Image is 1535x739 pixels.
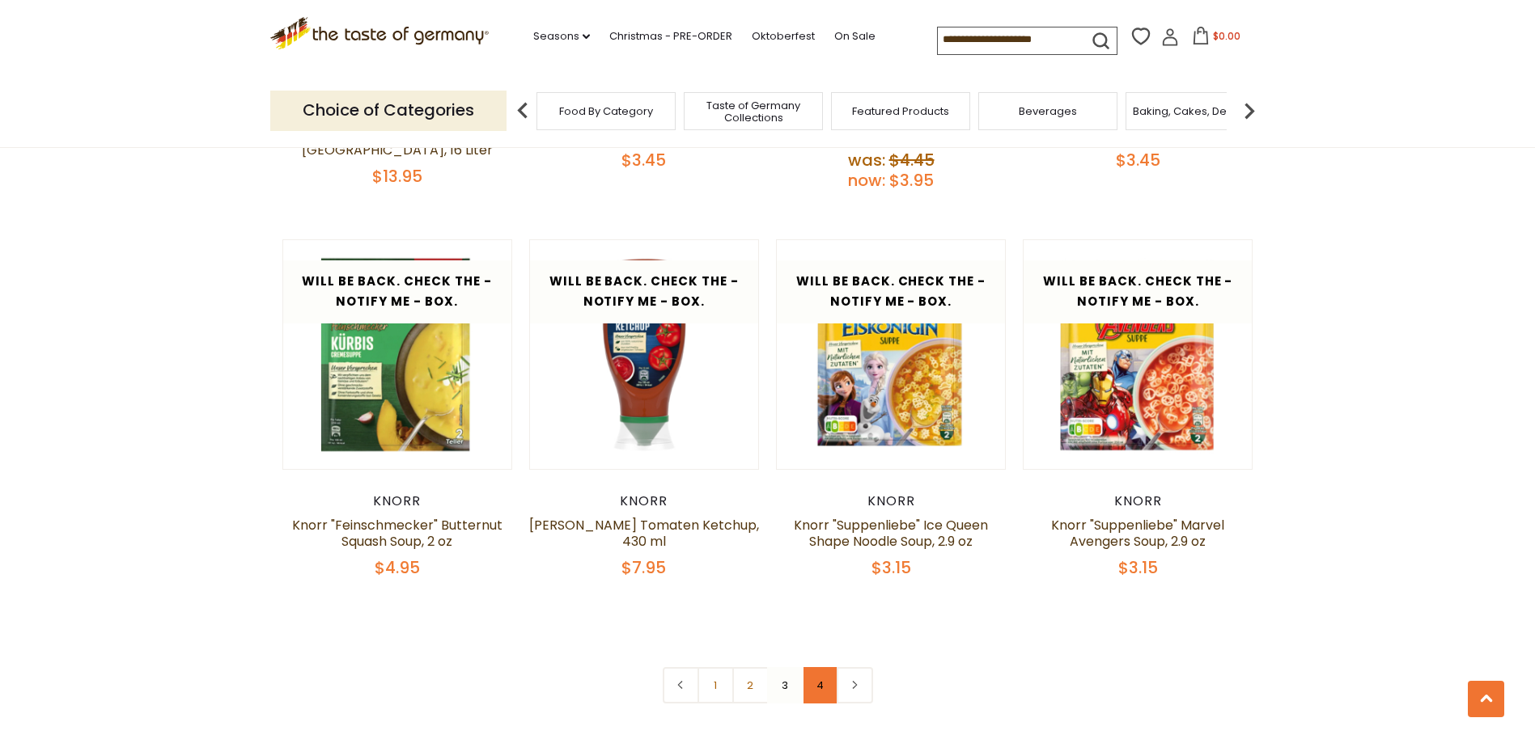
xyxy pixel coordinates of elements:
a: Knorr "Feinschmecker" Butternut Squash Soup, 2 oz [292,516,502,551]
a: 4 [802,667,838,703]
a: Seasons [533,27,590,45]
img: previous arrow [507,95,539,127]
span: $4.95 [375,556,420,579]
div: Knorr [776,493,1007,509]
img: Knorr [1024,240,1253,469]
img: Knorr [777,240,1006,469]
a: Taste of Germany Collections [689,99,818,124]
label: Now: [848,169,885,192]
a: Featured Products [852,105,949,117]
a: Baking, Cakes, Desserts [1133,105,1258,117]
img: next arrow [1233,95,1266,127]
img: Knorr [283,240,512,469]
span: $0.00 [1213,29,1240,43]
span: $13.95 [372,165,422,188]
span: $3.45 [621,149,666,171]
div: Knorr [1023,493,1253,509]
a: Food By Category [559,105,653,117]
a: Christmas - PRE-ORDER [609,27,732,45]
span: $3.95 [889,169,934,192]
a: Beverages [1019,105,1077,117]
a: 2 [732,667,769,703]
div: Knorr [529,493,760,509]
label: Was: [848,149,885,171]
a: [PERSON_NAME] Tomaten Ketchup, 430 ml [529,516,759,551]
a: Knorr "Suppenliebe" Ice Queen Shape Noodle Soup, 2.9 oz [794,516,988,551]
div: Knorr [282,493,513,509]
span: $3.45 [1116,149,1160,171]
span: $3.15 [871,556,911,579]
span: $3.15 [1118,556,1158,579]
span: $4.45 [889,149,935,171]
button: $0.00 [1182,27,1251,51]
span: $7.95 [621,556,666,579]
a: 1 [698,667,734,703]
a: Knorr "Suppenliebe" Marvel Avengers Soup, 2.9 oz [1051,516,1224,551]
a: On Sale [834,27,876,45]
img: Knorr [530,240,759,469]
a: Oktoberfest [752,27,815,45]
p: Choice of Categories [270,91,507,130]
